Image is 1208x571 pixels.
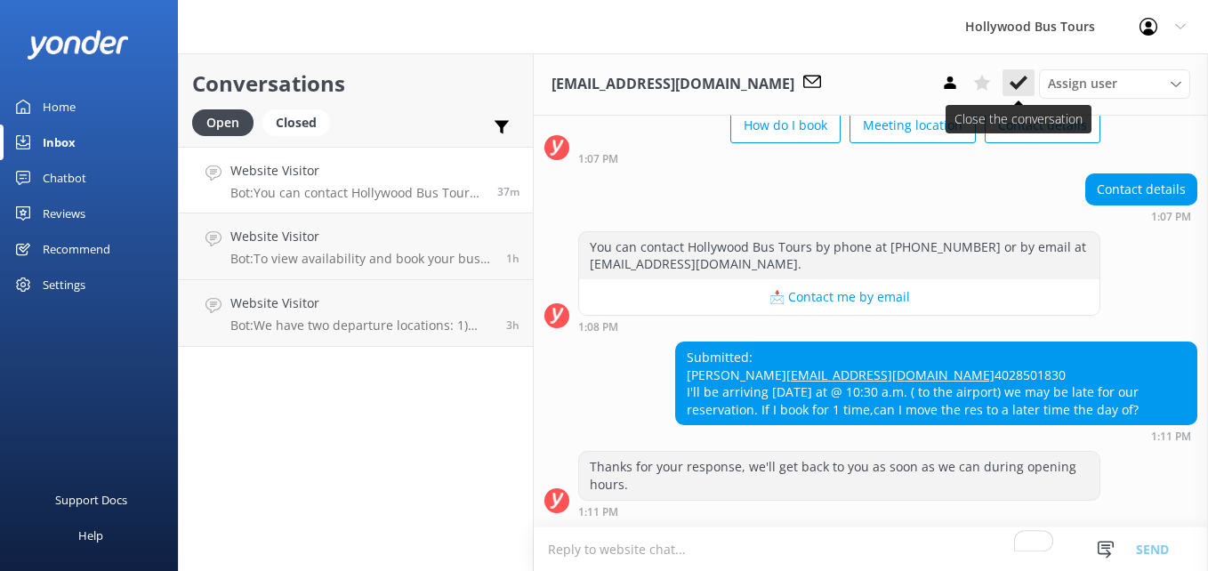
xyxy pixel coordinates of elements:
[676,342,1196,424] div: Submitted: [PERSON_NAME] 4028501830 I'll be arriving [DATE] at @ 10:30 a.m. ( to the airport) we ...
[179,147,533,213] a: Website VisitorBot:You can contact Hollywood Bus Tours by phone at [PHONE_NUMBER] or by email at ...
[43,267,85,302] div: Settings
[192,109,254,136] div: Open
[506,318,519,333] span: Sep 09 2025 10:35am (UTC -07:00) America/Tijuana
[192,67,519,101] h2: Conversations
[578,322,618,333] strong: 1:08 PM
[552,73,794,96] h3: [EMAIL_ADDRESS][DOMAIN_NAME]
[578,505,1100,518] div: Sep 09 2025 01:11pm (UTC -07:00) America/Tijuana
[192,112,262,132] a: Open
[675,430,1197,442] div: Sep 09 2025 01:11pm (UTC -07:00) America/Tijuana
[27,30,129,60] img: yonder-white-logo.png
[578,320,1100,333] div: Sep 09 2025 01:08pm (UTC -07:00) America/Tijuana
[850,108,976,143] button: Meeting location
[579,232,1099,279] div: You can contact Hollywood Bus Tours by phone at [PHONE_NUMBER] or by email at [EMAIL_ADDRESS][DOM...
[43,125,76,160] div: Inbox
[179,213,533,280] a: Website VisitorBot:To view availability and book your bus tour online, click [URL][DOMAIN_NAME].1h
[506,251,519,266] span: Sep 09 2025 12:08pm (UTC -07:00) America/Tijuana
[43,160,86,196] div: Chatbot
[985,108,1100,143] button: Contact details
[43,231,110,267] div: Recommend
[1086,174,1196,205] div: Contact details
[230,161,484,181] h4: Website Visitor
[179,280,533,347] a: Website VisitorBot:We have two departure locations: 1) [STREET_ADDRESS] - Please check-in inside ...
[43,89,76,125] div: Home
[497,184,519,199] span: Sep 09 2025 01:07pm (UTC -07:00) America/Tijuana
[1039,69,1190,98] div: Assign User
[262,109,330,136] div: Closed
[578,152,1100,165] div: Sep 09 2025 01:07pm (UTC -07:00) America/Tijuana
[786,366,995,383] a: [EMAIL_ADDRESS][DOMAIN_NAME]
[262,112,339,132] a: Closed
[578,154,618,165] strong: 1:07 PM
[43,196,85,231] div: Reviews
[1048,74,1117,93] span: Assign user
[78,518,103,553] div: Help
[230,318,493,334] p: Bot: We have two departure locations: 1) [STREET_ADDRESS] - Please check-in inside the [GEOGRAPHI...
[534,527,1208,571] textarea: To enrich screen reader interactions, please activate Accessibility in Grammarly extension settings
[578,507,618,518] strong: 1:11 PM
[1151,431,1191,442] strong: 1:11 PM
[230,185,484,201] p: Bot: You can contact Hollywood Bus Tours by phone at [PHONE_NUMBER] or by email at [EMAIL_ADDRESS...
[579,452,1099,499] div: Thanks for your response, we'll get back to you as soon as we can during opening hours.
[230,227,493,246] h4: Website Visitor
[1085,210,1197,222] div: Sep 09 2025 01:07pm (UTC -07:00) America/Tijuana
[1151,212,1191,222] strong: 1:07 PM
[579,279,1099,315] button: 📩 Contact me by email
[230,294,493,313] h4: Website Visitor
[730,108,841,143] button: How do I book
[230,251,493,267] p: Bot: To view availability and book your bus tour online, click [URL][DOMAIN_NAME].
[55,482,127,518] div: Support Docs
